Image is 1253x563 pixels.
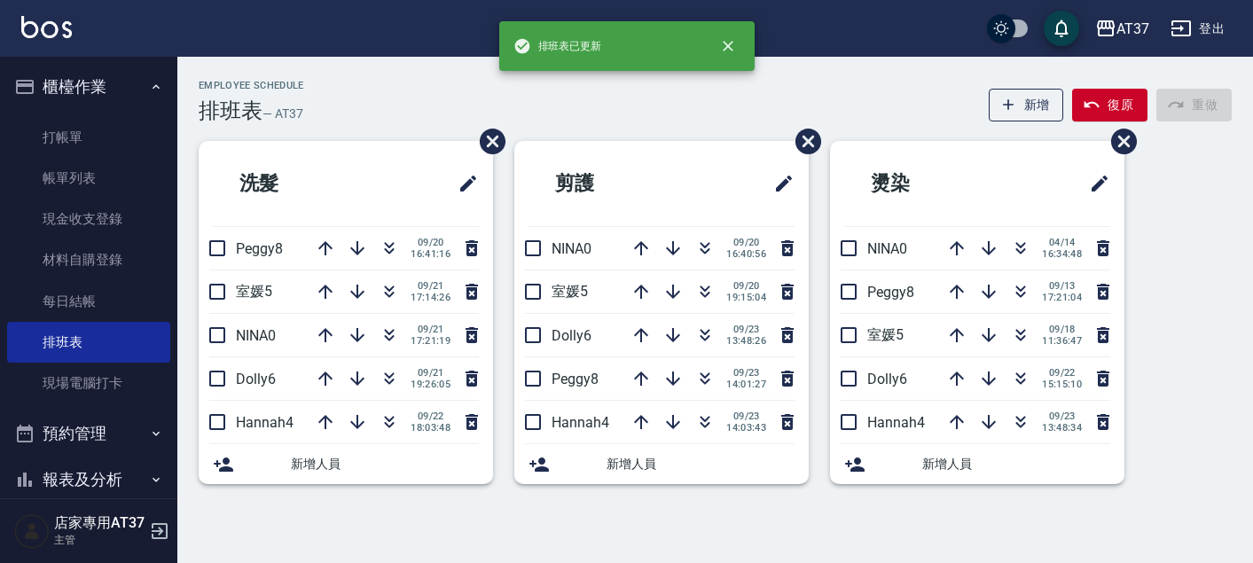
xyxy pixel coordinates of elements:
span: 16:40:56 [726,248,766,260]
div: 新增人員 [514,444,809,484]
span: 09/22 [411,411,450,422]
span: 09/21 [411,280,450,292]
span: 09/23 [726,411,766,422]
button: 報表及分析 [7,457,170,503]
h2: 剪護 [529,152,692,215]
span: 09/20 [726,237,766,248]
span: 09/22 [1042,367,1082,379]
img: Person [14,513,50,549]
button: 復原 [1072,89,1147,121]
span: 14:01:27 [726,379,766,390]
span: 刪除班表 [782,115,824,168]
span: Hannah4 [236,414,294,431]
span: NINA0 [552,240,591,257]
span: 修改班表的標題 [447,162,479,205]
span: 09/18 [1042,324,1082,335]
span: 17:14:26 [411,292,450,303]
span: 13:48:34 [1042,422,1082,434]
span: 14:03:43 [726,422,766,434]
h3: 排班表 [199,98,262,123]
span: 刪除班表 [1098,115,1139,168]
h2: 燙染 [844,152,1007,215]
a: 帳單列表 [7,158,170,199]
a: 打帳單 [7,117,170,158]
span: 09/13 [1042,280,1082,292]
a: 每日結帳 [7,281,170,322]
div: 新增人員 [199,444,493,484]
span: 09/23 [726,324,766,335]
h6: — AT37 [262,105,303,123]
span: Peggy8 [236,240,283,257]
p: 主管 [54,532,145,548]
span: 04/14 [1042,237,1082,248]
button: 櫃檯作業 [7,64,170,110]
div: 新增人員 [830,444,1124,484]
button: close [709,27,748,66]
button: 登出 [1163,12,1232,45]
span: 18:03:48 [411,422,450,434]
span: 17:21:19 [411,335,450,347]
span: 13:48:26 [726,335,766,347]
span: 09/20 [726,280,766,292]
span: 新增人員 [291,455,479,473]
h5: 店家專用AT37 [54,514,145,532]
span: 19:26:05 [411,379,450,390]
span: Hannah4 [552,414,609,431]
span: 09/23 [1042,411,1082,422]
span: 室媛5 [552,283,588,300]
span: 15:15:10 [1042,379,1082,390]
span: 室媛5 [867,326,904,343]
span: 排班表已更新 [513,37,602,55]
span: Peggy8 [867,284,914,301]
span: Peggy8 [552,371,599,387]
span: NINA0 [867,240,907,257]
span: 刪除班表 [466,115,508,168]
span: 09/21 [411,324,450,335]
span: NINA0 [236,327,276,344]
button: save [1044,11,1079,46]
span: 11:36:47 [1042,335,1082,347]
span: Hannah4 [867,414,925,431]
div: AT37 [1116,18,1149,40]
button: 新增 [989,89,1064,121]
span: 室媛5 [236,283,272,300]
span: Dolly6 [552,327,591,344]
a: 排班表 [7,322,170,363]
h2: Employee Schedule [199,80,304,91]
a: 現金收支登錄 [7,199,170,239]
button: 預約管理 [7,411,170,457]
span: 修改班表的標題 [1078,162,1110,205]
span: 19:15:04 [726,292,766,303]
span: 新增人員 [607,455,795,473]
h2: 洗髮 [213,152,376,215]
span: Dolly6 [236,371,276,387]
span: 16:34:48 [1042,248,1082,260]
a: 現場電腦打卡 [7,363,170,403]
span: 17:21:04 [1042,292,1082,303]
button: AT37 [1088,11,1156,47]
span: 09/21 [411,367,450,379]
span: 09/23 [726,367,766,379]
span: 新增人員 [922,455,1110,473]
img: Logo [21,16,72,38]
span: 修改班表的標題 [763,162,795,205]
a: 材料自購登錄 [7,239,170,280]
span: 09/20 [411,237,450,248]
span: 16:41:16 [411,248,450,260]
span: Dolly6 [867,371,907,387]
